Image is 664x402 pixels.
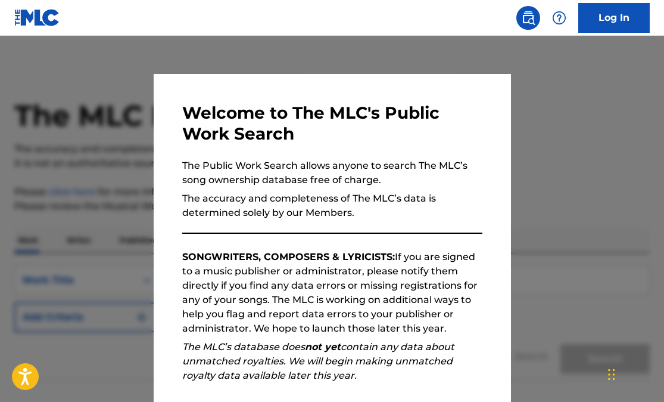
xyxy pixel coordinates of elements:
div: Drag [608,357,615,392]
iframe: Chat Widget [604,345,664,402]
strong: not yet [305,341,341,352]
p: If you are signed to a music publisher or administrator, please notify them directly if you find ... [182,250,482,336]
em: The MLC’s database does contain any data about unmatched royalties. We will begin making unmatche... [182,341,454,381]
img: MLC Logo [14,9,60,26]
h3: Welcome to The MLC's Public Work Search [182,103,482,144]
a: Public Search [516,6,540,30]
a: Log In [578,3,650,33]
img: help [552,11,566,25]
p: The Public Work Search allows anyone to search The MLC’s song ownership database free of charge. [182,159,482,187]
img: search [521,11,535,25]
strong: SONGWRITERS, COMPOSERS & LYRICISTS: [182,251,395,262]
p: The accuracy and completeness of The MLC’s data is determined solely by our Members. [182,191,482,220]
div: Help [547,6,571,30]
